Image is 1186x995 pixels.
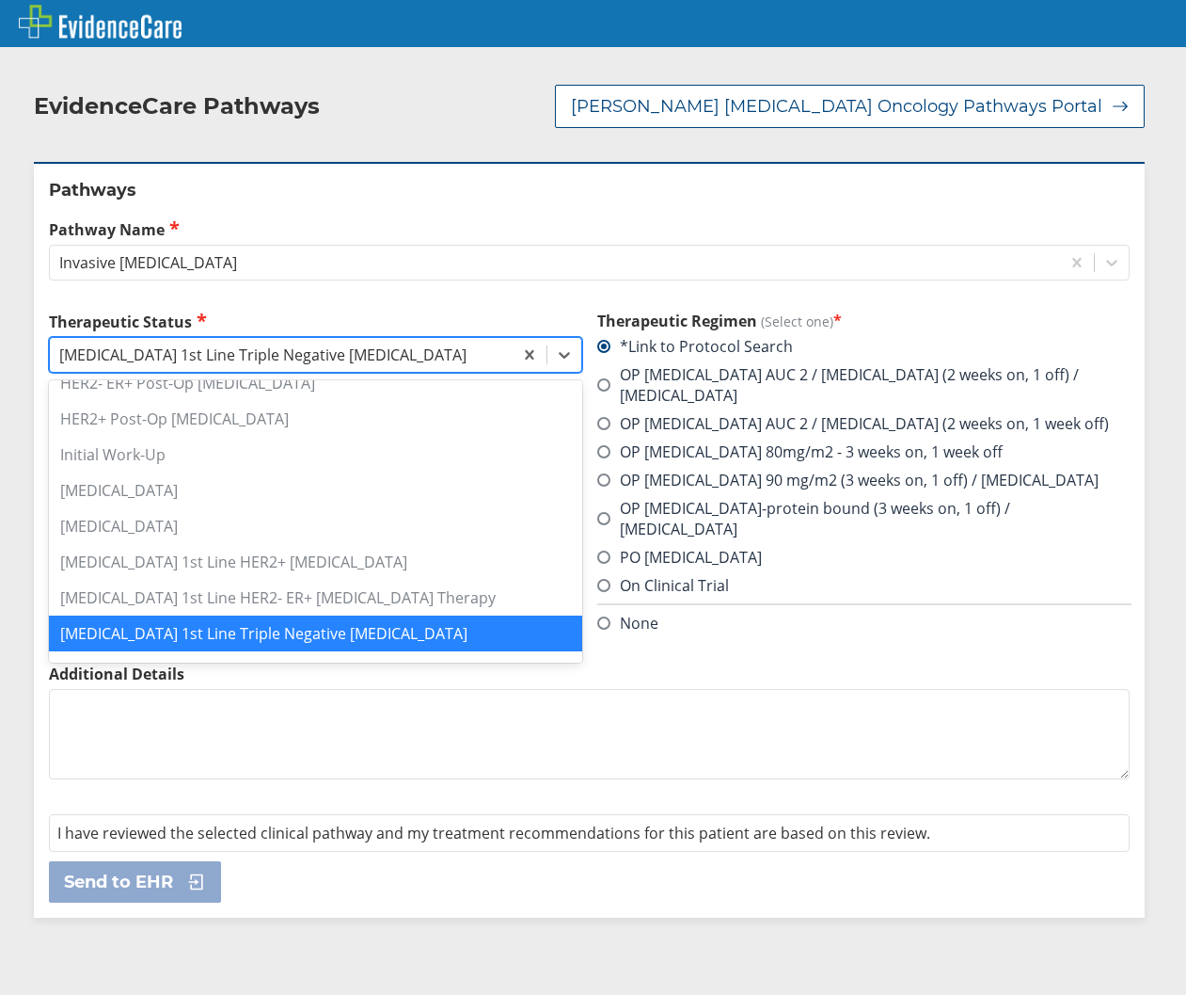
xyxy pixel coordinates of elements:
div: [MEDICAL_DATA] 1st Line HER2- ER+ [MEDICAL_DATA] Therapy [49,580,582,616]
div: [MEDICAL_DATA] [49,473,582,508]
span: Send to EHR [64,871,173,893]
h2: EvidenceCare Pathways [34,92,320,120]
span: I have reviewed the selected clinical pathway and my treatment recommendations for this patient a... [57,823,930,843]
label: OP [MEDICAL_DATA] 80mg/m2 - 3 weeks on, 1 week off [597,441,1003,462]
button: [PERSON_NAME] [MEDICAL_DATA] Oncology Pathways Portal [555,85,1145,128]
label: OP [MEDICAL_DATA] 90 mg/m2 (3 weeks on, 1 off) / [MEDICAL_DATA] [597,470,1099,490]
img: EvidenceCare [19,5,182,39]
label: Additional Details [49,664,1130,684]
label: PO [MEDICAL_DATA] [597,547,762,568]
label: None [597,613,658,634]
span: (Select one) [761,313,833,330]
div: [MEDICAL_DATA] [49,508,582,544]
label: *Link to Protocol Search [597,336,793,357]
label: Therapeutic Status [49,311,582,332]
div: Initial Work-Up [49,437,582,473]
h2: Pathways [49,179,1130,201]
label: OP [MEDICAL_DATA] AUC 2 / [MEDICAL_DATA] (2 weeks on, 1 off) / [MEDICAL_DATA] [597,364,1131,406]
button: Send to EHR [49,861,221,903]
h3: Therapeutic Regimen [597,311,1131,331]
div: Invasive [MEDICAL_DATA] [59,252,237,273]
div: HER2+ Post-Op [MEDICAL_DATA] [49,401,582,437]
label: OP [MEDICAL_DATA]-protein bound (3 weeks on, 1 off) / [MEDICAL_DATA] [597,498,1131,539]
div: HER2- ER+ Post-Op [MEDICAL_DATA] [49,365,582,401]
label: Pathway Name [49,218,1130,240]
div: [MEDICAL_DATA] 2nd Line HER2- ER+ [MEDICAL_DATA] Therapy [49,651,582,687]
label: On Clinical Trial [597,575,729,596]
div: [MEDICAL_DATA] 1st Line Triple Negative [MEDICAL_DATA] [59,345,466,365]
div: [MEDICAL_DATA] 1st Line Triple Negative [MEDICAL_DATA] [49,616,582,651]
span: [PERSON_NAME] [MEDICAL_DATA] Oncology Pathways Portal [571,95,1102,118]
div: [MEDICAL_DATA] 1st Line HER2+ [MEDICAL_DATA] [49,544,582,580]
label: OP [MEDICAL_DATA] AUC 2 / [MEDICAL_DATA] (2 weeks on, 1 week off) [597,413,1109,434]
